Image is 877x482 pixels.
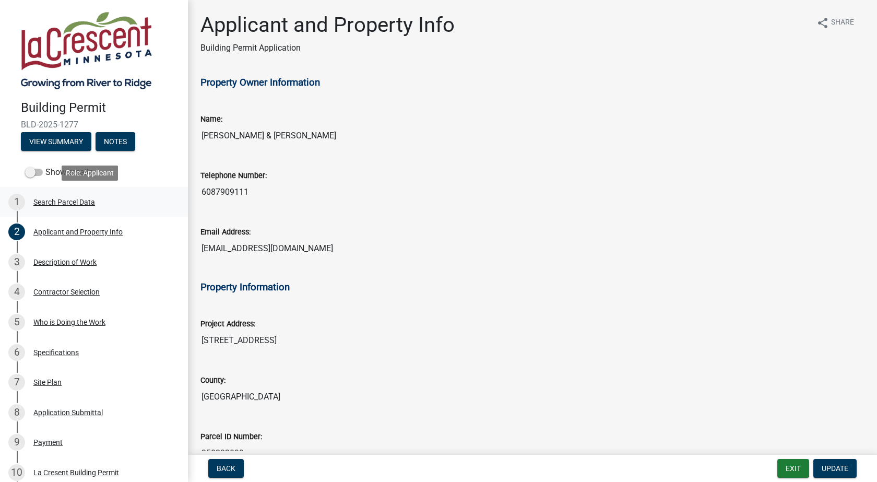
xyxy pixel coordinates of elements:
[816,17,829,29] i: share
[8,434,25,451] div: 9
[96,138,135,146] wm-modal-confirm: Notes
[21,138,91,146] wm-modal-confirm: Summary
[200,281,290,293] span: Property Information
[33,439,63,446] div: Payment
[200,433,262,441] label: Parcel ID Number:
[8,254,25,271] div: 3
[200,42,455,54] p: Building Permit Application
[33,469,119,476] div: La Cresent Building Permit
[21,132,91,151] button: View Summary
[33,349,79,356] div: Specifications
[33,319,105,326] div: Who is Doing the Work
[200,13,455,38] h1: Applicant and Property Info
[8,194,25,210] div: 1
[808,13,862,33] button: shareShare
[777,459,809,478] button: Exit
[200,377,226,384] label: County:
[21,100,180,115] h4: Building Permit
[813,459,857,478] button: Update
[33,409,103,416] div: Application Submittal
[33,258,97,266] div: Description of Work
[25,166,93,179] label: Show emails
[8,284,25,300] div: 4
[33,288,100,296] div: Contractor Selection
[21,11,152,89] img: City of La Crescent, Minnesota
[8,404,25,421] div: 8
[33,379,62,386] div: Site Plan
[8,374,25,391] div: 7
[8,344,25,361] div: 6
[8,314,25,331] div: 5
[831,17,854,29] span: Share
[217,464,235,473] span: Back
[200,321,255,328] label: Project Address:
[200,116,222,123] label: Name:
[96,132,135,151] button: Notes
[62,166,118,181] div: Role: Applicant
[200,229,251,236] label: Email Address:
[33,228,123,236] div: Applicant and Property Info
[200,172,267,180] label: Telephone Number:
[200,77,320,88] span: Property Owner Information
[33,198,95,206] div: Search Parcel Data
[21,120,167,130] span: BLD-2025-1277
[208,459,244,478] button: Back
[822,464,848,473] span: Update
[8,224,25,240] div: 2
[8,464,25,481] div: 10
